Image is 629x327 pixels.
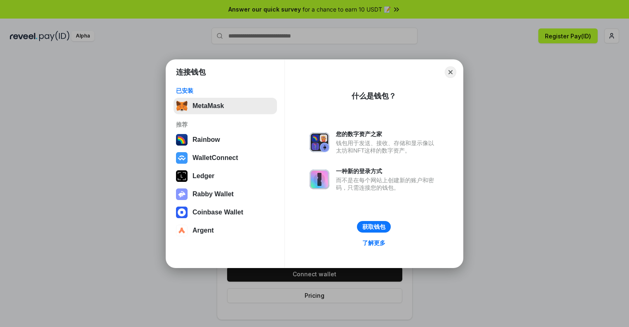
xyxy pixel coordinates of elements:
div: Argent [192,227,214,234]
div: Ledger [192,172,214,180]
img: svg+xml,%3Csvg%20width%3D%2228%22%20height%3D%2228%22%20viewBox%3D%220%200%2028%2028%22%20fill%3D... [176,207,188,218]
div: 钱包用于发送、接收、存储和显示像以太坊和NFT这样的数字资产。 [336,139,438,154]
img: svg+xml,%3Csvg%20width%3D%2228%22%20height%3D%2228%22%20viewBox%3D%220%200%2028%2028%22%20fill%3D... [176,225,188,236]
button: Rainbow [174,132,277,148]
h1: 连接钱包 [176,67,206,77]
img: svg+xml,%3Csvg%20width%3D%22120%22%20height%3D%22120%22%20viewBox%3D%220%200%20120%20120%22%20fil... [176,134,188,146]
div: 推荐 [176,121,275,128]
div: 而不是在每个网站上创建新的账户和密码，只需连接您的钱包。 [336,176,438,191]
div: 您的数字资产之家 [336,130,438,138]
img: svg+xml,%3Csvg%20xmlns%3D%22http%3A%2F%2Fwww.w3.org%2F2000%2Fsvg%22%20fill%3D%22none%22%20viewBox... [310,132,329,152]
img: svg+xml,%3Csvg%20xmlns%3D%22http%3A%2F%2Fwww.w3.org%2F2000%2Fsvg%22%20width%3D%2228%22%20height%3... [176,170,188,182]
a: 了解更多 [357,238,390,248]
img: svg+xml,%3Csvg%20fill%3D%22none%22%20height%3D%2233%22%20viewBox%3D%220%200%2035%2033%22%20width%... [176,100,188,112]
button: WalletConnect [174,150,277,166]
div: 了解更多 [362,239,385,247]
img: svg+xml,%3Csvg%20xmlns%3D%22http%3A%2F%2Fwww.w3.org%2F2000%2Fsvg%22%20fill%3D%22none%22%20viewBox... [176,188,188,200]
div: Coinbase Wallet [192,209,243,216]
button: Argent [174,222,277,239]
div: WalletConnect [192,154,238,162]
div: 什么是钱包？ [352,91,396,101]
button: Ledger [174,168,277,184]
div: 一种新的登录方式 [336,167,438,175]
button: Close [445,66,456,78]
div: Rabby Wallet [192,191,234,198]
button: Coinbase Wallet [174,204,277,221]
img: svg+xml,%3Csvg%20xmlns%3D%22http%3A%2F%2Fwww.w3.org%2F2000%2Fsvg%22%20fill%3D%22none%22%20viewBox... [310,169,329,189]
div: 获取钱包 [362,223,385,231]
button: 获取钱包 [357,221,391,233]
div: 已安装 [176,87,275,94]
button: MetaMask [174,98,277,114]
div: MetaMask [192,102,224,110]
div: Rainbow [192,136,220,144]
button: Rabby Wallet [174,186,277,202]
img: svg+xml,%3Csvg%20width%3D%2228%22%20height%3D%2228%22%20viewBox%3D%220%200%2028%2028%22%20fill%3D... [176,152,188,164]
